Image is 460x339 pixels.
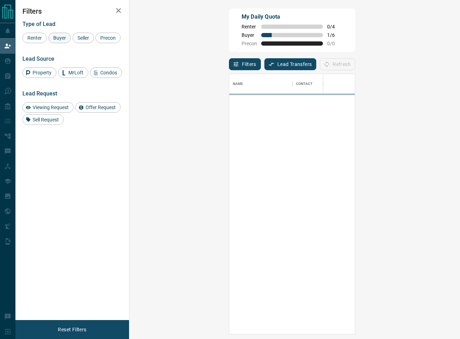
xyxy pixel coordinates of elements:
[242,24,257,29] span: Renter
[242,41,257,46] span: Precon
[30,70,54,75] span: Property
[242,32,257,38] span: Buyer
[233,74,243,94] div: Name
[66,70,86,75] span: MrLoft
[229,58,261,70] button: Filters
[22,21,55,27] span: Type of Lead
[75,35,92,41] span: Seller
[83,105,118,110] span: Offer Request
[51,35,68,41] span: Buyer
[98,35,118,41] span: Precon
[327,32,343,38] span: 1 / 6
[22,55,54,62] span: Lead Source
[22,67,56,78] div: Property
[48,33,71,43] div: Buyer
[327,24,343,29] span: 0 / 4
[30,105,71,110] span: Viewing Request
[22,33,47,43] div: Renter
[327,41,343,46] span: 0 / 0
[22,90,57,97] span: Lead Request
[25,35,44,41] span: Renter
[292,74,349,94] div: Contact
[296,74,312,94] div: Contact
[229,74,292,94] div: Name
[53,324,91,335] button: Reset Filters
[22,7,122,15] h2: Filters
[30,117,61,122] span: Sell Request
[22,114,64,125] div: Sell Request
[242,13,343,21] p: My Daily Quota
[98,70,120,75] span: Condos
[90,67,122,78] div: Condos
[75,102,121,113] div: Offer Request
[22,102,74,113] div: Viewing Request
[58,67,88,78] div: MrLoft
[95,33,121,43] div: Precon
[73,33,94,43] div: Seller
[264,58,317,70] button: Lead Transfers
